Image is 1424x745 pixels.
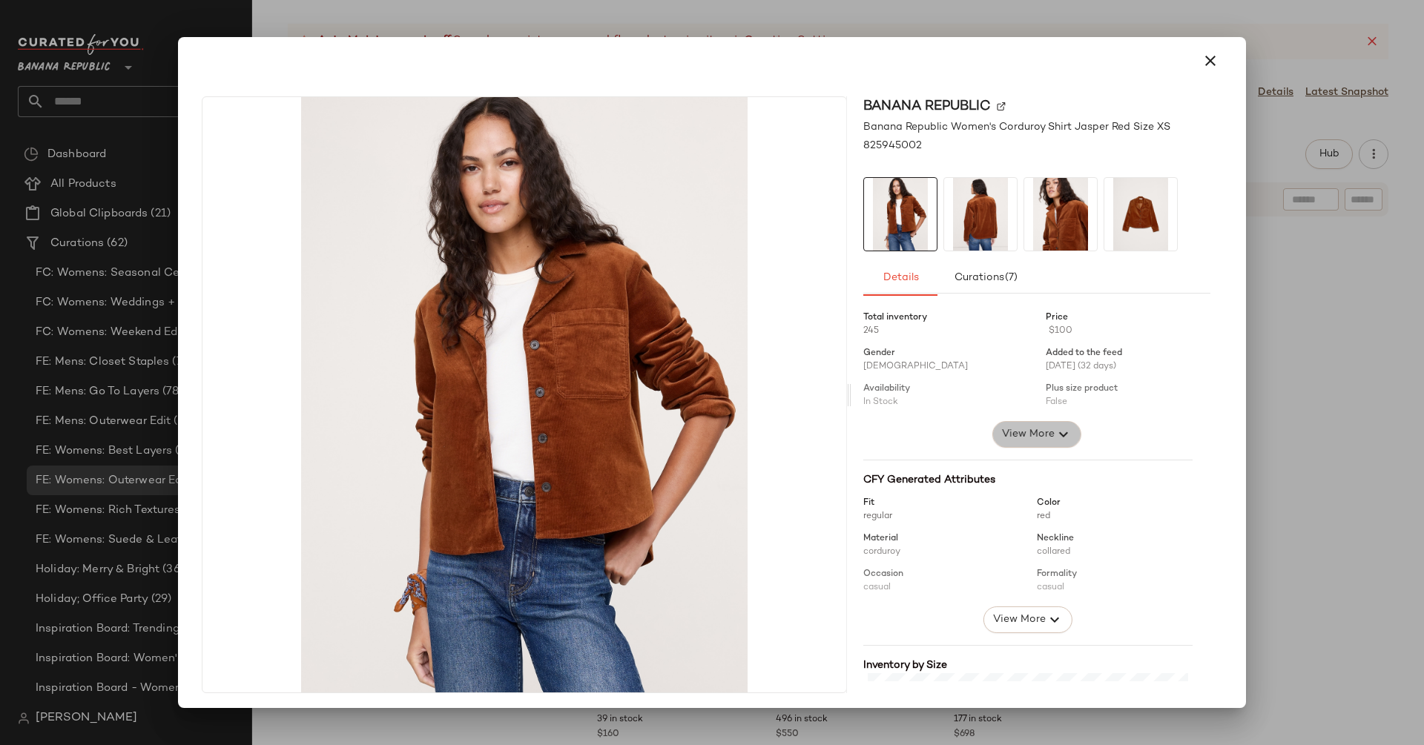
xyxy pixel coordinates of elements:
[1104,178,1177,251] img: cn60521912.jpg
[882,272,918,284] span: Details
[202,97,846,692] img: cn60505521.jpg
[983,606,1072,633] button: View More
[992,611,1046,629] span: View More
[1024,178,1097,251] img: cn60505559.jpg
[863,96,991,116] span: Banana Republic
[863,138,922,153] span: 825945002
[863,119,1170,135] span: Banana Republic Women's Corduroy Shirt Jasper Red Size XS
[954,272,1018,284] span: Curations
[864,178,937,251] img: cn60505521.jpg
[992,421,1081,448] button: View More
[944,178,1017,251] img: cn60505548.jpg
[997,102,1006,111] img: svg%3e
[863,472,1193,488] div: CFY Generated Attributes
[863,658,1193,673] div: Inventory by Size
[1001,426,1055,443] span: View More
[1004,272,1018,284] span: (7)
